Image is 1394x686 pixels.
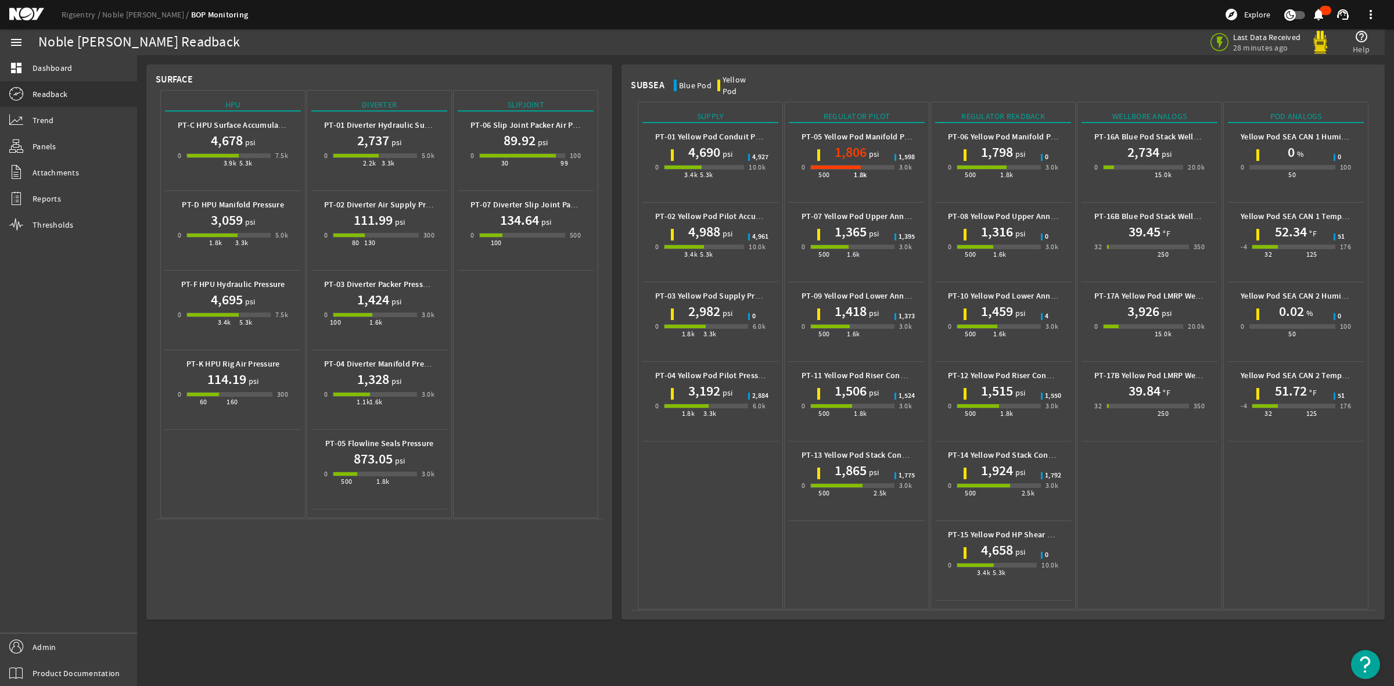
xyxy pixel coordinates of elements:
[324,150,328,161] div: 0
[1355,30,1368,44] mat-icon: help_outline
[1000,169,1014,181] div: 1.8k
[867,307,879,319] span: psi
[899,313,915,320] span: 1,373
[1155,328,1172,340] div: 15.0k
[948,290,1098,301] b: PT-10 Yellow Pod Lower Annular Pressure
[224,157,237,169] div: 3.9k
[948,131,1077,142] b: PT-06 Yellow Pod Manifold Pressure
[899,393,915,400] span: 1,524
[1155,169,1172,181] div: 15.0k
[191,9,249,20] a: BOP Monitoring
[688,382,720,400] h1: 3,192
[1357,1,1385,28] button: more_vert
[324,309,328,321] div: 0
[178,389,181,400] div: 0
[802,400,805,412] div: 0
[753,321,766,332] div: 6.0k
[207,370,246,389] h1: 114.19
[993,328,1007,340] div: 1.6k
[239,317,253,328] div: 5.3k
[655,211,818,222] b: PT-02 Yellow Pod Pilot Accumulator Pressure
[275,309,289,321] div: 7.5k
[948,400,951,412] div: 0
[1013,387,1026,398] span: psi
[655,290,778,301] b: PT-03 Yellow Pod Supply Pressure
[1244,9,1270,20] span: Explore
[1241,131,1356,142] b: Yellow Pod SEA CAN 1 Humidity
[422,150,435,161] div: 5.0k
[1351,650,1380,679] button: Open Resource Center
[211,211,243,229] h1: 3,059
[752,313,756,320] span: 0
[802,370,1014,381] b: PT-11 Yellow Pod Riser Connector Regulator Pilot Pressure
[389,375,402,387] span: psi
[847,249,860,260] div: 1.6k
[243,137,256,148] span: psi
[753,400,766,412] div: 6.0k
[357,290,389,309] h1: 1,424
[1129,382,1161,400] h1: 39.84
[570,229,581,241] div: 500
[684,169,698,181] div: 3.4k
[802,241,805,253] div: 0
[703,408,717,419] div: 3.3k
[1094,241,1102,253] div: 32
[536,137,548,148] span: psi
[1045,161,1059,173] div: 3.0k
[501,157,509,169] div: 30
[1241,241,1247,253] div: -4
[275,229,289,241] div: 5.0k
[1241,321,1244,332] div: 0
[1094,131,1244,142] b: PT-16A Blue Pod Stack Wellbore Pressure
[981,222,1013,241] h1: 1,316
[364,237,375,249] div: 130
[899,400,912,412] div: 3.0k
[802,480,805,491] div: 0
[389,296,402,307] span: psi
[311,99,447,112] div: Diverter
[981,382,1013,400] h1: 1,515
[235,237,249,249] div: 3.3k
[899,480,912,491] div: 3.0k
[1340,161,1351,173] div: 100
[723,74,761,97] div: Yellow Pod
[9,61,23,75] mat-icon: dashboard
[178,120,322,131] b: PT-C HPU Surface Accumulator Pressure
[354,211,393,229] h1: 111.99
[1045,400,1059,412] div: 3.0k
[209,237,222,249] div: 1.8k
[324,229,328,241] div: 0
[275,150,289,161] div: 7.5k
[749,241,766,253] div: 10.0k
[325,438,433,449] b: PT-05 Flowline Seals Pressure
[539,216,552,228] span: psi
[458,99,594,112] div: Slipjoint
[993,567,1006,579] div: 5.3k
[993,249,1007,260] div: 1.6k
[422,309,435,321] div: 3.0k
[211,290,243,309] h1: 4,695
[1340,321,1351,332] div: 100
[102,9,191,20] a: Noble [PERSON_NAME]
[33,88,67,100] span: Readback
[1353,44,1370,55] span: Help
[688,222,720,241] h1: 4,988
[965,249,976,260] div: 500
[330,317,341,328] div: 100
[1306,408,1317,419] div: 125
[1094,161,1098,173] div: 0
[965,487,976,499] div: 500
[277,389,288,400] div: 300
[835,302,867,321] h1: 1,418
[854,169,867,181] div: 1.8k
[9,35,23,49] mat-icon: menu
[1013,228,1026,239] span: psi
[679,80,712,91] div: Blue Pod
[324,358,443,369] b: PT-04 Diverter Manifold Pressure
[835,143,867,161] h1: 1,806
[948,370,1141,381] b: PT-12 Yellow Pod Riser Connector Regulator Pressure
[874,487,887,499] div: 2.5k
[246,375,259,387] span: psi
[802,321,805,332] div: 0
[1082,110,1217,123] div: Wellbore Analogs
